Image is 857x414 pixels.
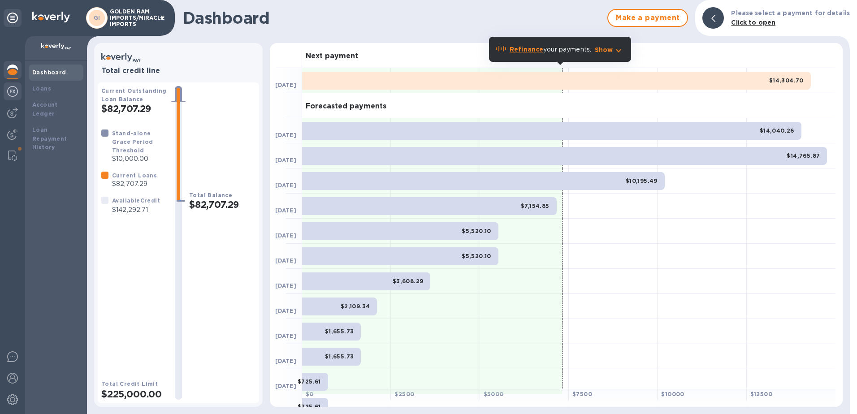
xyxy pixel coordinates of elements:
h3: Next payment [306,52,358,60]
b: [DATE] [275,307,296,314]
b: $7,154.85 [521,203,550,209]
b: $3,608.29 [393,278,424,285]
b: $14,765.87 [787,152,820,159]
b: [DATE] [275,157,296,164]
b: [DATE] [275,383,296,389]
button: Make a payment [607,9,688,27]
img: Foreign exchange [7,86,18,97]
b: [DATE] [275,182,296,189]
b: Loans [32,85,51,92]
b: [DATE] [275,82,296,88]
b: $1,655.73 [325,328,354,335]
b: Click to open [731,19,775,26]
b: $ 12500 [750,391,772,397]
p: Show [595,45,613,54]
b: $1,655.73 [325,353,354,360]
h1: Dashboard [183,9,603,27]
span: Make a payment [615,13,680,23]
b: Available Credit [112,197,160,204]
b: $5,520.10 [462,228,491,234]
b: Please select a payment for details [731,9,850,17]
b: Total Balance [189,192,232,198]
b: Loan Repayment History [32,126,67,151]
p: $10,000.00 [112,154,168,164]
h3: Total credit line [101,67,255,75]
b: $14,040.26 [760,127,794,134]
h2: $82,707.29 [101,103,168,114]
b: $10,195.49 [626,177,658,184]
b: GI [94,14,100,21]
b: [DATE] [275,232,296,239]
b: Refinance [510,46,543,53]
div: Unpin categories [4,9,22,27]
h2: $82,707.29 [189,199,255,210]
p: your payments. [510,45,591,54]
b: $2,109.34 [341,303,370,310]
b: $5,520.10 [462,253,491,259]
b: $ 7500 [572,391,592,397]
button: Show [595,45,624,54]
b: [DATE] [275,332,296,339]
b: [DATE] [275,257,296,264]
b: [DATE] [275,282,296,289]
b: Dashboard [32,69,66,76]
h3: Forecasted payments [306,102,386,111]
p: GOLDEN RAM IMPORTS/MIRACLE IMPORTS [110,9,155,27]
b: Account Ledger [32,101,58,117]
h2: $225,000.00 [101,388,168,400]
b: [DATE] [275,207,296,214]
b: Stand-alone Grace Period Threshold [112,130,153,154]
b: $725.61 [298,378,321,385]
b: Current Outstanding Loan Balance [101,87,167,103]
p: $142,292.71 [112,205,160,215]
img: Logo [32,12,70,22]
b: $14,304.70 [769,77,804,84]
b: Total Credit Limit [101,380,158,387]
b: [DATE] [275,358,296,364]
b: [DATE] [275,132,296,138]
b: $725.61 [298,403,321,410]
p: $82,707.29 [112,179,157,189]
b: Current Loans [112,172,157,179]
b: $ 10000 [661,391,684,397]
